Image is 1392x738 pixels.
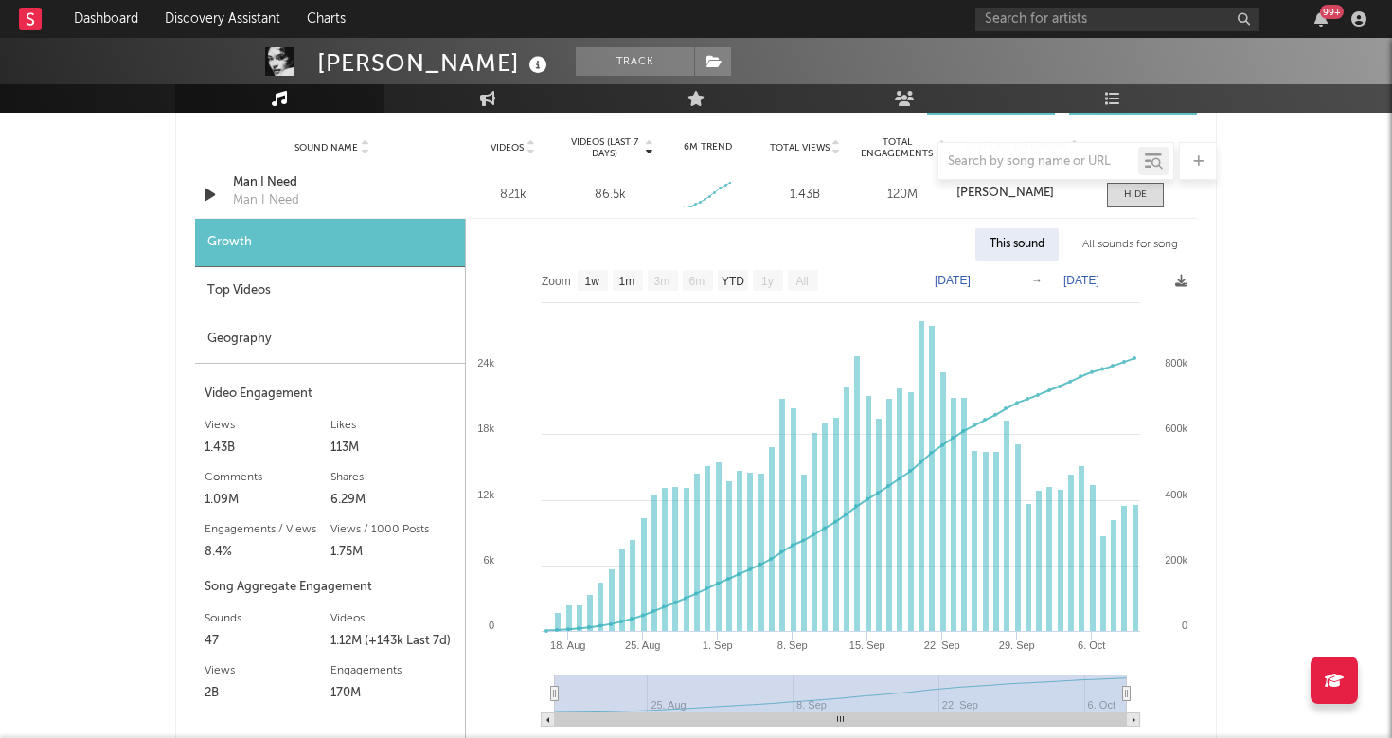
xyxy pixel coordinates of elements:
text: [DATE] [935,274,971,287]
div: Sounds [205,607,330,630]
div: 170M [330,682,456,705]
button: Track [576,47,694,76]
text: 0 [489,620,494,631]
div: Growth [195,219,465,267]
div: 6.29M [330,489,456,512]
div: Song Aggregate Engagement [205,576,455,599]
text: 18. Aug [550,639,585,651]
div: 120M [859,186,947,205]
div: 47 [205,630,330,653]
text: YTD [722,275,744,288]
a: [PERSON_NAME] [956,187,1088,200]
div: 1.09M [205,489,330,512]
div: 1.43B [761,186,849,205]
text: 29. Sep [999,639,1035,651]
div: 1.43B [205,437,330,459]
div: 8.4% [205,541,330,564]
text: [DATE] [1063,274,1099,287]
div: 113M [330,437,456,459]
span: Author / Followers [965,141,1067,153]
div: Views [205,414,330,437]
div: Shares [330,466,456,489]
text: 18k [477,423,494,434]
text: → [1031,274,1043,287]
div: Geography [195,315,465,364]
div: Top Videos [195,267,465,315]
span: Videos (last 7 days) [566,136,643,159]
div: This sound [975,228,1059,261]
text: 200k [1165,554,1187,566]
div: 1.75M [330,541,456,564]
div: All sounds for song [1068,228,1192,261]
text: All [795,275,808,288]
strong: [PERSON_NAME] [956,187,1054,199]
text: 24k [477,357,494,369]
div: Views / 1000 Posts [330,518,456,541]
text: 800k [1165,357,1187,369]
div: Comments [205,466,330,489]
div: [PERSON_NAME] [317,47,552,79]
text: 22. Sep [924,639,960,651]
text: 1. Sep [703,639,733,651]
div: 1.12M (+143k Last 7d) [330,630,456,653]
div: Views [205,659,330,682]
text: 6k [483,554,494,566]
div: 821k [469,186,557,205]
text: 3m [654,275,670,288]
div: Man I Need [233,191,299,210]
input: Search by song name or URL [938,154,1138,170]
text: 400k [1165,489,1187,500]
div: Likes [330,414,456,437]
text: 6m [689,275,705,288]
input: Search for artists [975,8,1259,31]
a: Man I Need [233,173,431,192]
text: 1w [585,275,600,288]
div: Engagements [330,659,456,682]
span: Total Engagements [859,136,936,159]
text: Zoom [542,275,571,288]
div: Videos [330,607,456,630]
div: 86.5k [595,186,626,205]
text: 1m [619,275,635,288]
text: 12k [477,489,494,500]
div: 6M Trend [664,140,752,154]
div: 2B [205,682,330,705]
text: 6. Oct [1078,639,1105,651]
text: 8. Sep [777,639,808,651]
div: Engagements / Views [205,518,330,541]
text: 0 [1182,620,1187,631]
text: 15. Sep [849,639,885,651]
button: 99+ [1314,11,1328,27]
text: 25. Aug [625,639,660,651]
div: Video Engagement [205,383,455,405]
text: 1y [761,275,774,288]
div: 99 + [1320,5,1344,19]
text: 600k [1165,423,1187,434]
